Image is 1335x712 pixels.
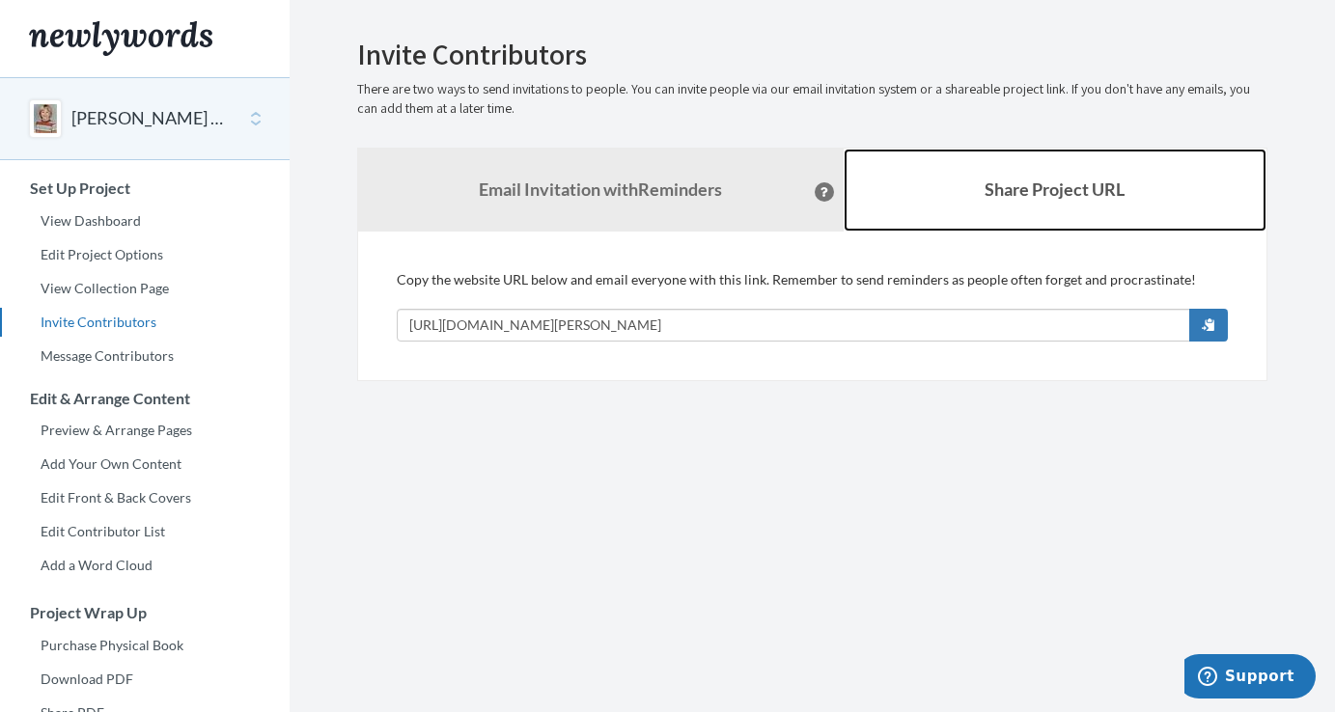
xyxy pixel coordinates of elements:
strong: Email Invitation with Reminders [479,178,722,200]
h3: Project Wrap Up [1,604,290,621]
p: There are two ways to send invitations to people. You can invite people via our email invitation ... [357,80,1267,119]
div: Copy the website URL below and email everyone with this link. Remember to send reminders as peopl... [397,270,1228,342]
b: Share Project URL [985,178,1125,200]
h3: Set Up Project [1,179,290,197]
img: Newlywords logo [29,21,212,56]
iframe: Opens a widget where you can chat to one of our agents [1184,654,1316,702]
h2: Invite Contributors [357,39,1267,70]
h3: Edit & Arrange Content [1,390,290,407]
button: [PERSON_NAME] 60th Birthday! [71,106,228,131]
